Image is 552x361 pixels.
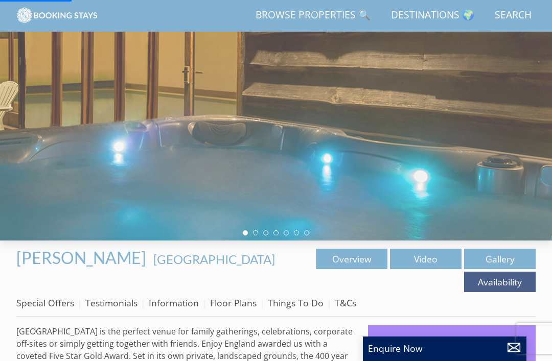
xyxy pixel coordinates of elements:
[464,249,536,269] a: Gallery
[210,297,257,309] a: Floor Plans
[387,4,478,27] a: Destinations 🌍
[16,248,146,268] span: [PERSON_NAME]
[153,252,275,267] a: [GEOGRAPHIC_DATA]
[368,342,521,355] p: Enquire Now
[390,249,462,269] a: Video
[464,272,536,292] a: Availability
[149,297,199,309] a: Information
[335,297,356,309] a: T&Cs
[491,4,536,27] a: Search
[149,252,275,267] span: -
[251,4,375,27] a: Browse Properties 🔍
[16,297,74,309] a: Special Offers
[85,297,137,309] a: Testimonials
[16,5,98,26] img: BookingStays
[316,249,387,269] a: Overview
[16,248,149,268] a: [PERSON_NAME]
[268,297,324,309] a: Things To Do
